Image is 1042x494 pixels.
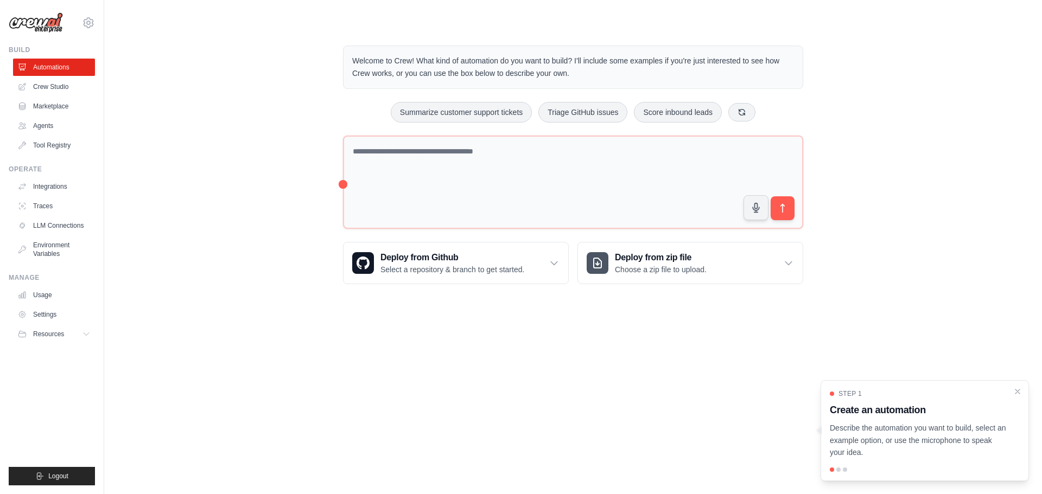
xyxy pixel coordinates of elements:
[615,264,707,275] p: Choose a zip file to upload.
[13,306,95,323] a: Settings
[33,330,64,338] span: Resources
[538,102,627,123] button: Triage GitHub issues
[13,236,95,262] a: Environment Variables
[13,98,95,115] a: Marketplace
[352,55,794,80] p: Welcome to Crew! What kind of automation do you want to build? I'll include some examples if you'...
[48,472,68,480] span: Logout
[9,273,95,282] div: Manage
[830,422,1007,459] p: Describe the automation you want to build, select an example option, or use the microphone to spe...
[380,264,524,275] p: Select a repository & branch to get started.
[13,217,95,234] a: LLM Connections
[380,251,524,264] h3: Deploy from Github
[391,102,532,123] button: Summarize customer support tickets
[838,389,862,398] span: Step 1
[13,137,95,154] a: Tool Registry
[9,46,95,54] div: Build
[9,12,63,33] img: Logo
[13,286,95,304] a: Usage
[9,467,95,485] button: Logout
[13,178,95,195] a: Integrations
[1013,387,1022,396] button: Close walkthrough
[13,325,95,343] button: Resources
[830,402,1007,418] h3: Create an automation
[13,197,95,215] a: Traces
[13,78,95,95] a: Crew Studio
[634,102,722,123] button: Score inbound leads
[13,117,95,134] a: Agents
[615,251,707,264] h3: Deploy from zip file
[9,165,95,174] div: Operate
[13,59,95,76] a: Automations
